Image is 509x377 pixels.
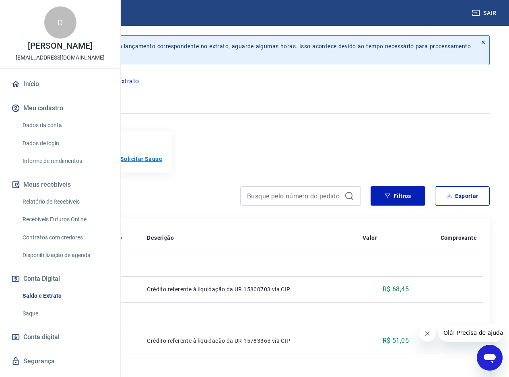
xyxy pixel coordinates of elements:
[441,234,477,242] p: Comprovante
[10,352,111,370] a: Segurança
[16,54,105,62] p: [EMAIL_ADDRESS][DOMAIN_NAME]
[10,328,111,346] a: Conta digital
[470,6,499,21] button: Sair
[435,186,490,206] button: Exportar
[371,186,425,206] button: Filtros
[19,190,231,206] h4: Extrato
[10,176,111,194] button: Meus recebíveis
[247,190,341,202] input: Busque pelo número do pedido
[147,285,350,293] p: Crédito referente à liquidação da UR 15800703 via CIP
[28,42,92,50] p: [PERSON_NAME]
[419,325,435,342] iframe: Fechar mensagem
[19,288,111,304] a: Saldo e Extrato
[19,211,111,228] a: Recebíveis Futuros Online
[10,270,111,288] button: Conta Digital
[10,75,111,93] a: Início
[23,332,60,343] span: Conta digital
[19,135,111,152] a: Dados de login
[10,99,111,117] button: Meu cadastro
[19,153,111,169] a: Informe de rendimentos
[19,247,111,264] a: Disponibilização de agenda
[120,155,162,163] a: Solicitar Saque
[383,336,409,346] p: R$ 51,05
[383,284,409,294] p: R$ 68,45
[363,234,377,242] p: Valor
[439,324,503,342] iframe: Mensagem da empresa
[5,6,68,12] span: Olá! Precisa de ajuda?
[477,345,503,371] iframe: Botão para abrir a janela de mensagens
[147,337,350,345] p: Crédito referente à liquidação da UR 15783365 via CIP
[19,229,111,246] a: Contratos com credores
[147,234,174,242] p: Descrição
[19,305,111,322] a: Saque
[19,194,111,210] a: Relatório de Recebíveis
[44,6,76,39] div: D
[19,117,111,134] a: Dados da conta
[43,42,471,58] p: Se o saldo aumentar sem um lançamento correspondente no extrato, aguarde algumas horas. Isso acon...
